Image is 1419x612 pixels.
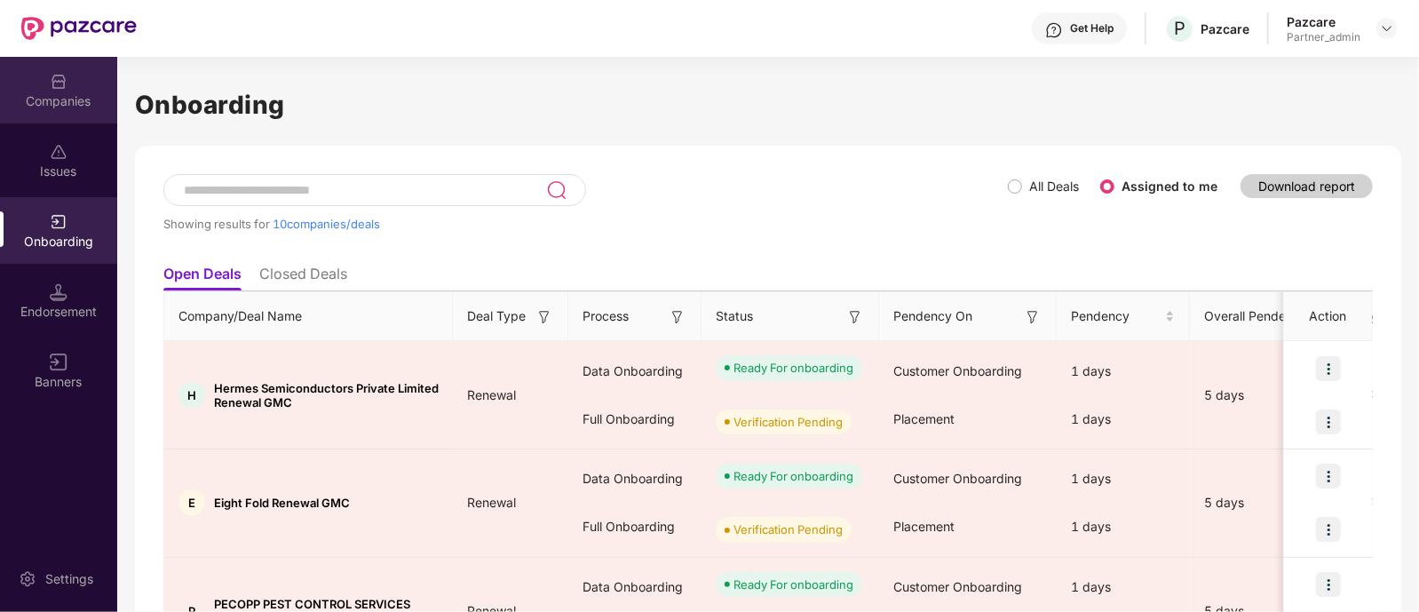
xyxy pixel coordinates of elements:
[135,85,1401,124] h1: Onboarding
[164,292,453,341] th: Company/Deal Name
[568,503,702,551] div: Full Onboarding
[1201,20,1249,37] div: Pazcare
[50,213,67,231] img: svg+xml;base64,PHN2ZyB3aWR0aD0iMjAiIGhlaWdodD0iMjAiIHZpZXdCb3g9IjAgMCAyMCAyMCIgZmlsbD0ibm9uZSIgeG...
[19,570,36,588] img: svg+xml;base64,PHN2ZyBpZD0iU2V0dGluZy0yMHgyMCIgeG1sbnM9Imh0dHA6Ly93d3cudzMub3JnLzIwMDAvc3ZnIiB3aW...
[1024,308,1042,326] img: svg+xml;base64,PHN2ZyB3aWR0aD0iMTYiIGhlaWdodD0iMTYiIHZpZXdCb3g9IjAgMCAxNiAxNiIgZmlsbD0ibm9uZSIgeG...
[893,306,972,326] span: Pendency On
[568,455,702,503] div: Data Onboarding
[259,265,347,290] li: Closed Deals
[1057,563,1190,611] div: 1 days
[1316,464,1341,489] img: icon
[214,381,439,409] span: Hermes Semiconductors Private Limited Renewal GMC
[1316,356,1341,381] img: icon
[1029,179,1079,194] label: All Deals
[1380,21,1394,36] img: svg+xml;base64,PHN2ZyBpZD0iRHJvcGRvd24tMzJ4MzIiIHhtbG5zPSJodHRwOi8vd3d3LnczLm9yZy8yMDAwL3N2ZyIgd2...
[1287,30,1360,44] div: Partner_admin
[893,519,955,534] span: Placement
[893,363,1022,378] span: Customer Onboarding
[178,489,205,516] div: E
[163,265,242,290] li: Open Deals
[1316,517,1341,542] img: icon
[1057,503,1190,551] div: 1 days
[1241,174,1373,198] button: Download report
[1122,179,1217,194] label: Assigned to me
[893,471,1022,486] span: Customer Onboarding
[178,382,205,409] div: H
[1057,395,1190,443] div: 1 days
[50,283,67,301] img: svg+xml;base64,PHN2ZyB3aWR0aD0iMTQuNSIgaGVpZ2h0PSIxNC41IiB2aWV3Qm94PSIwIDAgMTYgMTYiIGZpbGw9Im5vbm...
[535,308,553,326] img: svg+xml;base64,PHN2ZyB3aWR0aD0iMTYiIGhlaWdodD0iMTYiIHZpZXdCb3g9IjAgMCAxNiAxNiIgZmlsbD0ibm9uZSIgeG...
[1057,455,1190,503] div: 1 days
[893,411,955,426] span: Placement
[1057,347,1190,395] div: 1 days
[583,306,629,326] span: Process
[1190,292,1341,341] th: Overall Pendency
[846,308,864,326] img: svg+xml;base64,PHN2ZyB3aWR0aD0iMTYiIGhlaWdodD0iMTYiIHZpZXdCb3g9IjAgMCAxNiAxNiIgZmlsbD0ibm9uZSIgeG...
[1070,21,1114,36] div: Get Help
[467,306,526,326] span: Deal Type
[1057,292,1190,341] th: Pendency
[453,387,530,402] span: Renewal
[1284,292,1373,341] th: Action
[893,579,1022,594] span: Customer Onboarding
[1045,21,1063,39] img: svg+xml;base64,PHN2ZyBpZD0iSGVscC0zMngzMiIgeG1sbnM9Imh0dHA6Ly93d3cudzMub3JnLzIwMDAvc3ZnIiB3aWR0aD...
[568,395,702,443] div: Full Onboarding
[733,413,843,431] div: Verification Pending
[733,576,853,593] div: Ready For onboarding
[1190,493,1341,513] div: 5 days
[50,73,67,91] img: svg+xml;base64,PHN2ZyBpZD0iQ29tcGFuaWVzIiB4bWxucz0iaHR0cDovL3d3dy53My5vcmcvMjAwMC9zdmciIHdpZHRoPS...
[716,306,753,326] span: Status
[669,308,686,326] img: svg+xml;base64,PHN2ZyB3aWR0aD0iMTYiIGhlaWdodD0iMTYiIHZpZXdCb3g9IjAgMCAxNiAxNiIgZmlsbD0ibm9uZSIgeG...
[453,495,530,510] span: Renewal
[1071,306,1161,326] span: Pendency
[1316,572,1341,597] img: icon
[568,563,702,611] div: Data Onboarding
[50,143,67,161] img: svg+xml;base64,PHN2ZyBpZD0iSXNzdWVzX2Rpc2FibGVkIiB4bWxucz0iaHR0cDovL3d3dy53My5vcmcvMjAwMC9zdmciIH...
[50,354,67,371] img: svg+xml;base64,PHN2ZyB3aWR0aD0iMTYiIGhlaWdodD0iMTYiIHZpZXdCb3g9IjAgMCAxNiAxNiIgZmlsbD0ibm9uZSIgeG...
[1316,409,1341,434] img: icon
[733,521,843,538] div: Verification Pending
[1190,385,1341,405] div: 5 days
[546,179,567,201] img: svg+xml;base64,PHN2ZyB3aWR0aD0iMjQiIGhlaWdodD0iMjUiIHZpZXdCb3g9IjAgMCAyNCAyNSIgZmlsbD0ibm9uZSIgeG...
[21,17,137,40] img: New Pazcare Logo
[40,570,99,588] div: Settings
[1174,18,1185,39] span: P
[733,359,853,377] div: Ready For onboarding
[163,217,1008,231] div: Showing results for
[273,217,380,231] span: 10 companies/deals
[1287,13,1360,30] div: Pazcare
[214,496,350,510] span: Eight Fold Renewal GMC
[568,347,702,395] div: Data Onboarding
[733,467,853,485] div: Ready For onboarding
